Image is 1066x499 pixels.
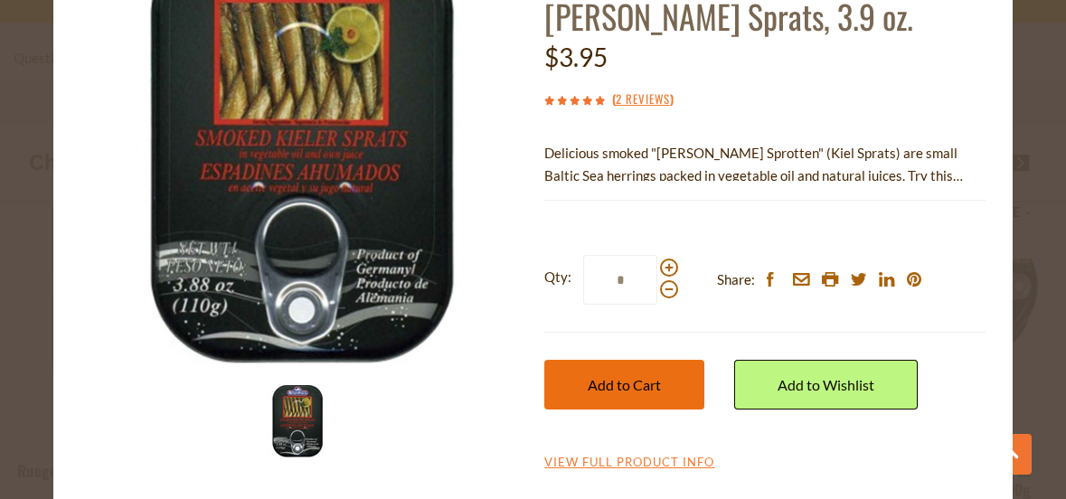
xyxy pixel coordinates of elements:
[583,255,657,305] input: Qty:
[261,385,334,457] img: Rugenfisch Smoked Kieler Sprats
[544,42,608,72] span: $3.95
[612,89,674,108] span: ( )
[544,145,963,229] span: Delicious smoked "[PERSON_NAME] Sprotten" (Kiel Sprats) are small Baltic Sea herrings packed in v...
[588,376,661,393] span: Add to Cart
[544,455,714,471] a: View Full Product Info
[734,360,918,410] a: Add to Wishlist
[717,268,755,291] span: Share:
[544,266,571,288] strong: Qty:
[544,360,704,410] button: Add to Cart
[616,89,670,109] a: 2 Reviews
